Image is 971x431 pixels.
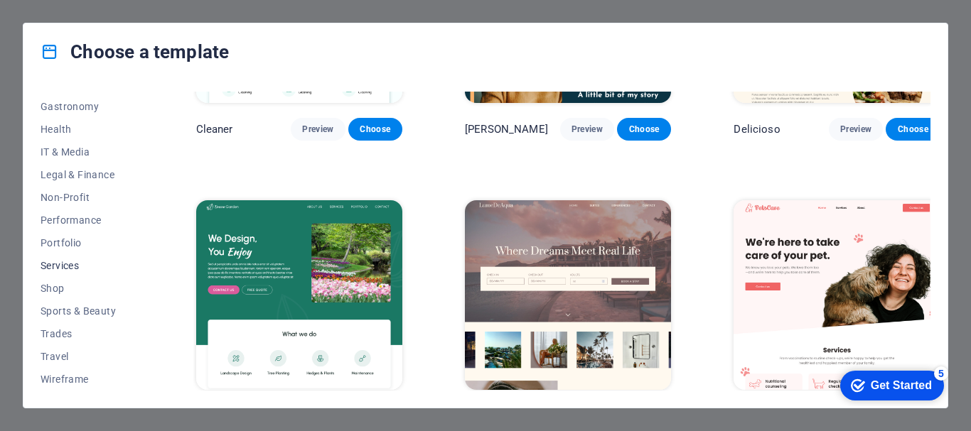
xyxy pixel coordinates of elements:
span: Choose [360,124,391,135]
p: Cleaner [196,122,233,136]
span: Portfolio [41,237,134,249]
span: Preview [302,124,333,135]
span: Non-Profit [41,192,134,203]
span: IT & Media [41,146,134,158]
button: Trades [41,322,134,345]
h4: Choose a template [41,40,229,63]
button: Legal & Finance [41,163,134,186]
div: Get Started [42,16,103,28]
button: IT & Media [41,141,134,163]
span: Gastronomy [41,101,134,112]
span: Preview [840,124,871,135]
button: Preview [560,118,614,141]
button: Gastronomy [41,95,134,118]
button: Preview [291,118,345,141]
p: Delicioso [734,122,780,136]
p: [PERSON_NAME] [465,122,548,136]
button: Choose [886,118,940,141]
span: Shop [41,283,134,294]
button: Performance [41,209,134,231]
span: Sports & Beauty [41,305,134,317]
button: Choose [617,118,671,141]
button: Shop [41,277,134,300]
img: Dream Garden [196,200,402,391]
button: Travel [41,345,134,368]
button: Choose [348,118,402,141]
div: Get Started 5 items remaining, 0% complete [11,7,115,37]
button: Wireframe [41,368,134,391]
button: Portfolio [41,231,134,254]
span: Choose [628,124,660,135]
button: Health [41,118,134,141]
span: Travel [41,351,134,362]
span: Trades [41,328,134,339]
button: Preview [829,118,883,141]
span: Services [41,260,134,271]
button: Non-Profit [41,186,134,209]
button: Sports & Beauty [41,300,134,322]
span: Preview [572,124,603,135]
span: Choose [897,124,928,135]
div: 5 [105,3,119,17]
span: Legal & Finance [41,169,134,180]
span: Wireframe [41,373,134,385]
span: Health [41,124,134,135]
img: LumeDeAqua [465,200,671,391]
button: Services [41,254,134,277]
img: Pets Care [734,200,940,391]
span: Performance [41,214,134,226]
